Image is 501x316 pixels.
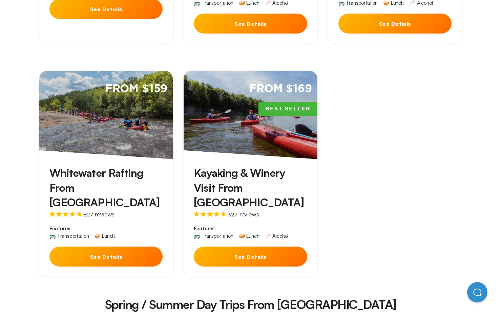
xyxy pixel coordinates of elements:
[49,233,89,238] div: 🚌 Transportation
[258,102,317,116] span: Best Seller
[409,0,433,5] div: 🥂 Alcohol
[194,225,307,232] span: Features
[194,166,307,210] h3: Kayaking & Winery Visit From [GEOGRAPHIC_DATA]
[45,298,456,311] h2: Spring / Summer Day Trips From [GEOGRAPHIC_DATA]
[194,14,307,34] button: See Details
[39,71,173,277] a: From $159Whitewater Rafting From [GEOGRAPHIC_DATA]827 reviewsFeatures🚌 Transportation🥪 LunchSee D...
[228,212,259,217] span: 327 reviews
[49,166,163,210] h3: Whitewater Rafting From [GEOGRAPHIC_DATA]
[338,14,452,34] button: See Details
[467,282,487,302] iframe: Help Scout Beacon - Open
[265,0,289,5] div: 🥂 Alcohol
[83,212,114,217] span: 827 reviews
[49,225,163,232] span: Features
[194,233,233,238] div: 🚌 Transportation
[49,247,163,267] button: See Details
[194,247,307,267] button: See Details
[249,82,312,96] span: From $169
[184,71,317,277] a: From $169Best SellerKayaking & Winery Visit From [GEOGRAPHIC_DATA]327 reviewsFeatures🚌 Transporta...
[383,0,404,5] div: 🥪 Lunch
[239,233,259,238] div: 🥪 Lunch
[338,0,378,5] div: 🚌 Transportation
[94,233,115,238] div: 🥪 Lunch
[265,233,289,238] div: 🥂 Alcohol
[239,0,259,5] div: 🥪 Lunch
[105,82,168,96] span: From $159
[194,0,233,5] div: 🚌 Transportation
